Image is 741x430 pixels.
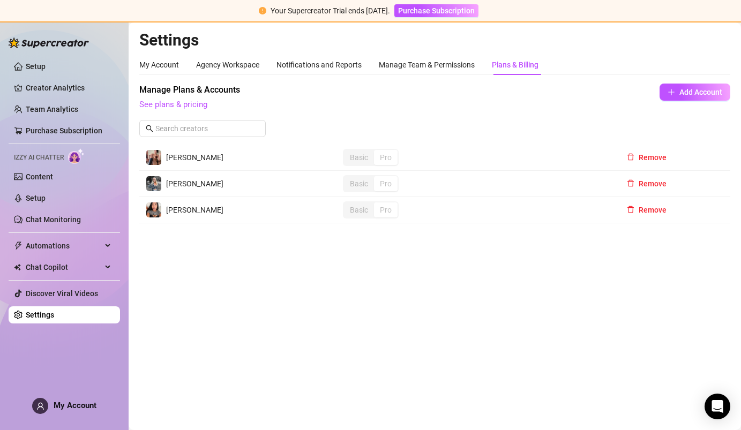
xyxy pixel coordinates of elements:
a: Purchase Subscription [394,6,478,15]
span: user [36,402,44,410]
div: Basic [344,202,374,217]
span: [PERSON_NAME] [166,206,223,214]
div: segmented control [343,201,399,218]
span: thunderbolt [14,242,23,250]
span: Remove [639,206,667,214]
img: Georgie [146,202,161,217]
div: Plans & Billing [492,59,538,71]
a: Content [26,172,53,181]
div: Manage Team & Permissions [379,59,475,71]
div: Notifications and Reports [276,59,362,71]
img: Georgie [146,150,161,165]
div: segmented control [343,149,399,166]
a: Settings [26,311,54,319]
img: Maggie [146,176,161,191]
span: Remove [639,153,667,162]
div: Basic [344,150,374,165]
span: delete [627,206,634,213]
button: Remove [618,149,675,166]
span: [PERSON_NAME] [166,153,223,162]
button: Remove [618,201,675,218]
span: exclamation-circle [259,7,266,14]
span: My Account [54,401,96,410]
a: Setup [26,194,46,202]
a: Purchase Subscription [26,126,102,135]
a: Team Analytics [26,105,78,114]
div: Pro [374,176,398,191]
div: Open Intercom Messenger [705,394,730,419]
span: Chat Copilot [26,259,102,276]
button: Remove [618,175,675,192]
span: Purchase Subscription [398,6,475,15]
img: AI Chatter [68,148,85,164]
span: delete [627,179,634,187]
div: My Account [139,59,179,71]
span: search [146,125,153,132]
a: Discover Viral Videos [26,289,98,298]
span: Remove [639,179,667,188]
a: See plans & pricing [139,100,207,109]
span: Your Supercreator Trial ends [DATE]. [271,6,390,15]
span: delete [627,153,634,161]
h2: Settings [139,30,730,50]
a: Creator Analytics [26,79,111,96]
img: Chat Copilot [14,263,21,271]
a: Setup [26,62,46,71]
span: Izzy AI Chatter [14,153,64,163]
a: Chat Monitoring [26,215,81,224]
button: Purchase Subscription [394,4,478,17]
div: segmented control [343,175,399,192]
div: Basic [344,176,374,191]
div: Pro [374,202,398,217]
button: Add Account [660,84,730,101]
span: Automations [26,237,102,254]
span: Manage Plans & Accounts [139,84,587,96]
div: Pro [374,150,398,165]
img: logo-BBDzfeDw.svg [9,37,89,48]
span: [PERSON_NAME] [166,179,223,188]
span: Add Account [679,88,722,96]
div: Agency Workspace [196,59,259,71]
span: plus [668,88,675,96]
input: Search creators [155,123,251,134]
